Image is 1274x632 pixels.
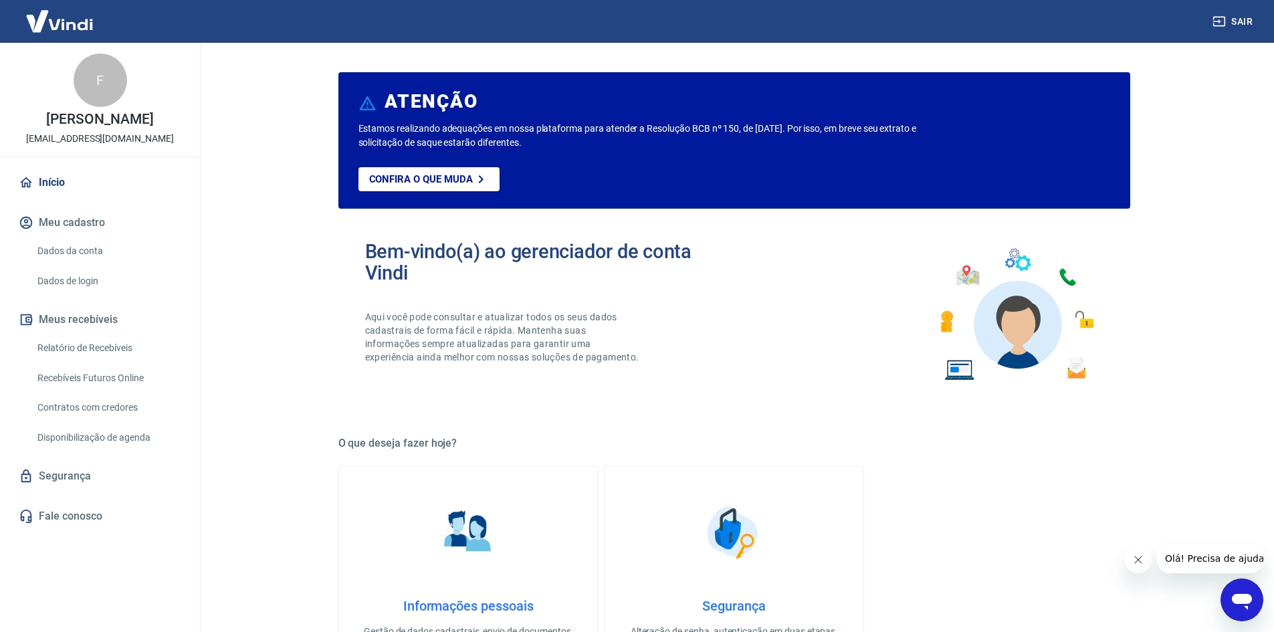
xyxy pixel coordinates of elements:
[8,9,112,20] span: Olá! Precisa de ajuda?
[369,173,473,185] p: Confira o que muda
[46,112,153,126] p: [PERSON_NAME]
[32,268,184,295] a: Dados de login
[32,364,184,392] a: Recebíveis Futuros Online
[385,95,477,108] h6: ATENÇÃO
[16,305,184,334] button: Meus recebíveis
[365,310,642,364] p: Aqui você pode consultar e atualizar todos os seus dados cadastrais de forma fácil e rápida. Mant...
[16,168,184,197] a: Início
[700,499,767,566] img: Segurança
[16,1,103,41] img: Vindi
[1210,9,1258,34] button: Sair
[26,132,174,146] p: [EMAIL_ADDRESS][DOMAIN_NAME]
[358,167,500,191] a: Confira o que muda
[16,502,184,531] a: Fale conosco
[32,424,184,451] a: Disponibilização de agenda
[74,54,127,107] div: F
[360,598,576,614] h4: Informações pessoais
[435,499,502,566] img: Informações pessoais
[365,241,734,284] h2: Bem-vindo(a) ao gerenciador de conta Vindi
[32,334,184,362] a: Relatório de Recebíveis
[928,241,1103,389] img: Imagem de um avatar masculino com diversos icones exemplificando as funcionalidades do gerenciado...
[16,461,184,491] a: Segurança
[1125,546,1152,573] iframe: Fechar mensagem
[32,394,184,421] a: Contratos com credores
[338,437,1130,450] h5: O que deseja fazer hoje?
[32,237,184,265] a: Dados da conta
[358,122,960,150] p: Estamos realizando adequações em nossa plataforma para atender a Resolução BCB nº 150, de [DATE]....
[16,208,184,237] button: Meu cadastro
[626,598,842,614] h4: Segurança
[1157,544,1263,573] iframe: Mensagem da empresa
[1220,578,1263,621] iframe: Botão para abrir a janela de mensagens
